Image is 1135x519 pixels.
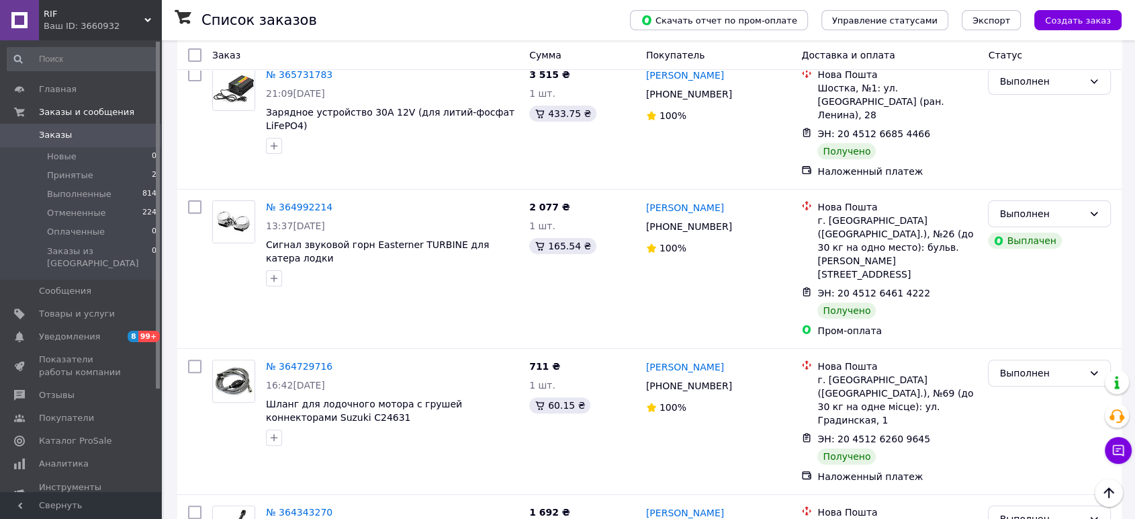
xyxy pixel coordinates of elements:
[142,188,156,200] span: 814
[39,106,134,118] span: Заказы и сообщения
[660,402,686,413] span: 100%
[832,15,938,26] span: Управление статусами
[817,506,977,519] div: Нова Пошта
[44,8,144,20] span: RIF
[39,308,115,320] span: Товары и услуги
[39,412,94,424] span: Покупатели
[817,165,977,178] div: Наложенный платеж
[821,10,948,30] button: Управление статусами
[817,128,930,139] span: ЭН: 20 4512 6685 4466
[999,206,1083,221] div: Выполнен
[212,200,255,243] a: Фото товару
[39,481,124,506] span: Инструменты вебмастера и SEO
[39,331,100,343] span: Уведомления
[817,303,876,319] div: Получено
[529,397,590,413] div: 60.15 ₴
[817,448,876,465] div: Получено
[529,106,596,122] div: 433.75 ₴
[212,68,255,111] a: Фото товару
[266,202,332,212] a: № 364992214
[47,207,105,219] span: Отмененные
[660,243,686,253] span: 100%
[817,200,977,214] div: Нова Пошта
[47,169,93,182] span: Принятые
[646,50,705,61] span: Покупатель
[39,83,77,95] span: Главная
[39,458,89,470] span: Аналитика
[972,15,1010,26] span: Экспорт
[1105,437,1132,464] button: Чат с покупателем
[988,233,1061,249] div: Выплачен
[643,376,735,395] div: [PHONE_NUMBER]
[641,14,797,26] span: Скачать отчет по пром-оплате
[152,151,156,163] span: 0
[47,151,77,163] span: Новые
[1095,479,1123,507] button: Наверх
[1021,14,1122,25] a: Создать заказ
[138,331,161,342] span: 99+
[999,366,1083,381] div: Выполнен
[213,360,255,402] img: Фото товару
[529,507,570,518] span: 1 692 ₴
[47,188,111,200] span: Выполненные
[817,373,977,427] div: г. [GEOGRAPHIC_DATA] ([GEOGRAPHIC_DATA].), №69 (до 30 кг на одне місце): ул. Градинская, 1
[39,354,124,378] span: Показатели работы компании
[142,207,156,219] span: 224
[646,360,724,374] a: [PERSON_NAME]
[529,238,596,254] div: 165.54 ₴
[817,143,876,159] div: Получено
[817,81,977,122] div: Шостка, №1: ул. [GEOGRAPHIC_DATA] (ран. Ленина), 28
[817,288,930,298] span: ЭН: 20 4512 6461 4222
[266,69,332,80] a: № 365731783
[39,129,72,141] span: Заказы
[646,69,724,82] a: [PERSON_NAME]
[988,50,1022,61] span: Статус
[7,47,158,71] input: Поиск
[817,360,977,373] div: Нова Пошта
[152,245,156,270] span: 0
[44,20,161,32] div: Ваш ID: 3660932
[266,361,332,372] a: № 364729716
[266,399,462,423] span: Шланг для лодочного мотора с грушей коннекторами Suzuki C24631
[212,50,240,61] span: Заказ
[266,88,325,99] span: 21:09[DATE]
[643,85,735,104] div: [PHONE_NUMBER]
[128,331,138,342] span: 8
[529,361,560,372] span: 711 ₴
[213,69,255,110] img: Фото товару
[213,201,255,243] img: Фото товару
[529,221,555,231] span: 1 шт.
[1034,10,1122,30] button: Создать заказ
[39,435,111,447] span: Каталог ProSale
[201,12,317,28] h1: Список заказов
[47,226,105,238] span: Оплаченные
[39,285,91,297] span: Сообщения
[212,360,255,403] a: Фото товару
[817,324,977,337] div: Пром-оплата
[266,380,325,391] span: 16:42[DATE]
[529,202,570,212] span: 2 077 ₴
[152,226,156,238] span: 0
[266,221,325,231] span: 13:37[DATE]
[529,380,555,391] span: 1 шт.
[801,50,895,61] span: Доставка и оплата
[817,470,977,483] div: Наложенный платеж
[660,110,686,121] span: 100%
[630,10,808,30] button: Скачать отчет по пром-оплате
[817,214,977,281] div: г. [GEOGRAPHIC_DATA] ([GEOGRAPHIC_DATA].), №26 (до 30 кг на одно место): бульв. [PERSON_NAME][STR...
[817,68,977,81] div: Нова Пошта
[266,239,489,264] a: Сигнал звуковой горн Easterner TURBINE для катера лодки
[529,50,561,61] span: Сумма
[643,217,735,236] div: [PHONE_NUMBER]
[47,245,152,270] span: Заказы из [GEOGRAPHIC_DATA]
[266,507,332,518] a: № 364343270
[266,107,514,131] span: Зарядное устройство 30A 12V (для литий-фосфат LiFePO4)
[999,74,1083,89] div: Выполнен
[529,69,570,80] span: 3 515 ₴
[646,201,724,214] a: [PERSON_NAME]
[39,389,75,401] span: Отзывы
[529,88,555,99] span: 1 шт.
[962,10,1021,30] button: Экспорт
[817,434,930,444] span: ЭН: 20 4512 6260 9645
